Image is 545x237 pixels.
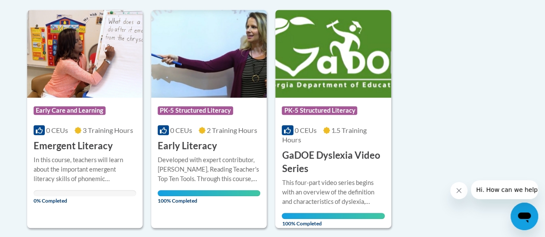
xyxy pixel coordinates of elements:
span: 100% Completed [158,190,260,204]
span: 3 Training Hours [83,126,133,134]
img: Course Logo [151,10,267,98]
h3: GaDOE Dyslexia Video Series [282,149,384,175]
div: Developed with expert contributor, [PERSON_NAME], Reading Teacher's Top Ten Tools. Through this c... [158,155,260,184]
iframe: Close message [450,182,467,199]
span: 100% Completed [282,213,384,227]
div: Your progress [282,213,384,219]
span: Early Care and Learning [34,106,106,115]
span: PK-5 Structured Literacy [158,106,233,115]
span: 0 CEUs [295,126,317,134]
img: Course Logo [27,10,143,98]
span: 0 CEUs [46,126,68,134]
h3: Early Literacy [158,139,217,153]
iframe: Message from company [471,180,538,199]
span: 2 Training Hours [207,126,257,134]
a: Course LogoEarly Care and Learning0 CEUs3 Training Hours Emergent LiteracyIn this course, teacher... [27,10,143,228]
a: Course LogoPK-5 Structured Literacy0 CEUs2 Training Hours Early LiteracyDeveloped with expert con... [151,10,267,228]
h3: Emergent Literacy [34,139,113,153]
img: Course Logo [275,10,391,98]
div: Your progress [158,190,260,196]
iframe: Button to launch messaging window [511,203,538,230]
span: 0 CEUs [170,126,192,134]
div: In this course, teachers will learn about the important emergent literacy skills of phonemic awar... [34,155,136,184]
div: This four-part video series begins with an overview of the definition and characteristics of dysl... [282,178,384,206]
span: PK-5 Structured Literacy [282,106,357,115]
a: Course LogoPK-5 Structured Literacy0 CEUs1.5 Training Hours GaDOE Dyslexia Video SeriesThis four-... [275,10,391,228]
span: Hi. How can we help? [5,6,70,13]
